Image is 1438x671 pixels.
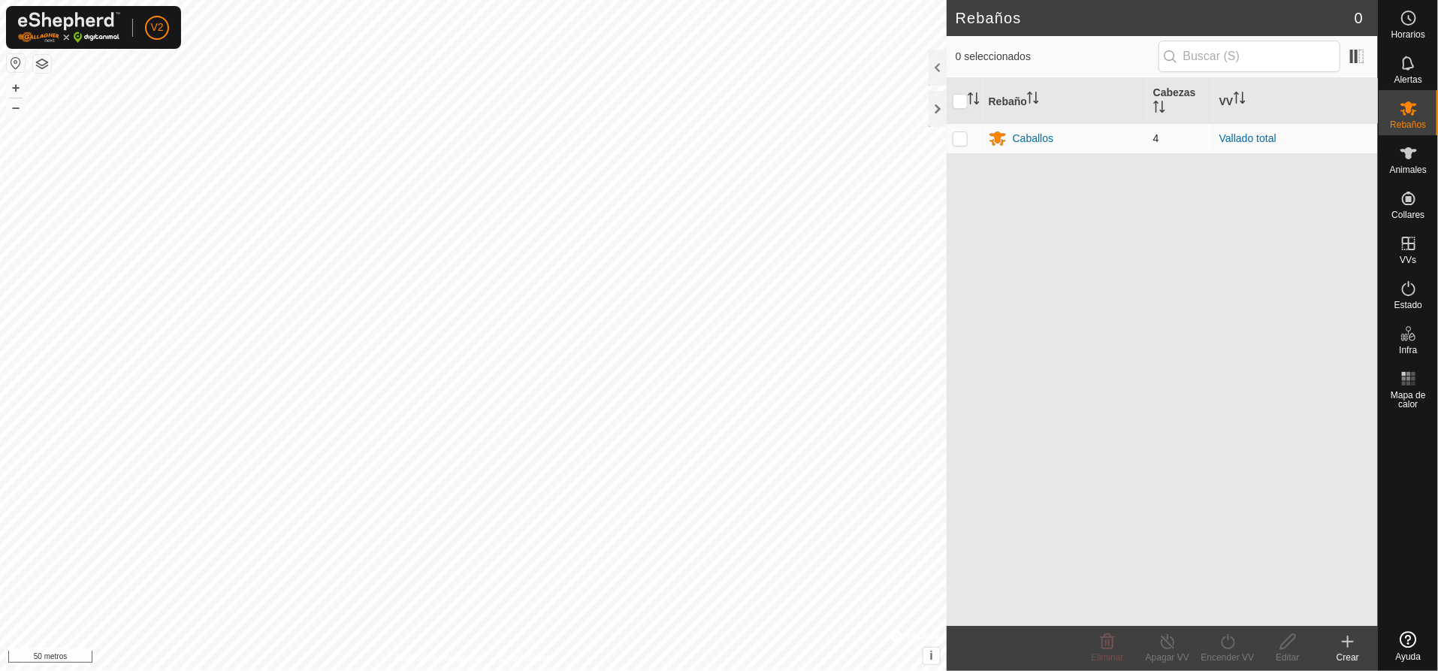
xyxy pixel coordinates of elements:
[1394,74,1422,85] font: Alertas
[1399,345,1417,355] font: Infra
[1390,119,1426,130] font: Rebaños
[989,95,1027,107] font: Rebaño
[1153,86,1196,98] font: Cabezas
[1337,652,1359,663] font: Crear
[1379,625,1438,667] a: Ayuda
[1355,10,1363,26] font: 0
[500,651,551,665] a: Contáctanos
[1276,652,1299,663] font: Editar
[7,54,25,72] button: Restablecer mapa
[18,12,120,43] img: Logotipo de Gallagher
[7,79,25,97] button: +
[1153,132,1159,144] font: 4
[1219,132,1276,144] a: Vallado total
[396,653,482,663] font: Política de Privacidad
[1201,652,1255,663] font: Encender VV
[1153,103,1165,115] p-sorticon: Activar para ordenar
[1396,651,1421,662] font: Ayuda
[1146,652,1189,663] font: Apagar VV
[1391,210,1424,220] font: Collares
[1013,132,1053,144] font: Caballos
[1234,94,1246,106] p-sorticon: Activar para ordenar
[930,649,933,662] font: i
[12,80,20,95] font: +
[968,95,980,107] p-sorticon: Activar para ordenar
[1391,390,1426,410] font: Mapa de calor
[1400,255,1416,265] font: VVs
[956,10,1022,26] font: Rebaños
[1390,165,1427,175] font: Animales
[1027,94,1039,106] p-sorticon: Activar para ordenar
[33,55,51,73] button: Capas del Mapa
[1219,95,1234,107] font: VV
[1091,652,1123,663] font: Eliminar
[12,99,20,115] font: –
[1159,41,1340,72] input: Buscar (S)
[150,21,163,33] font: V2
[500,653,551,663] font: Contáctanos
[923,648,940,664] button: i
[396,651,482,665] a: Política de Privacidad
[1394,300,1422,310] font: Estado
[956,50,1031,62] font: 0 seleccionados
[1391,29,1425,40] font: Horarios
[7,98,25,116] button: –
